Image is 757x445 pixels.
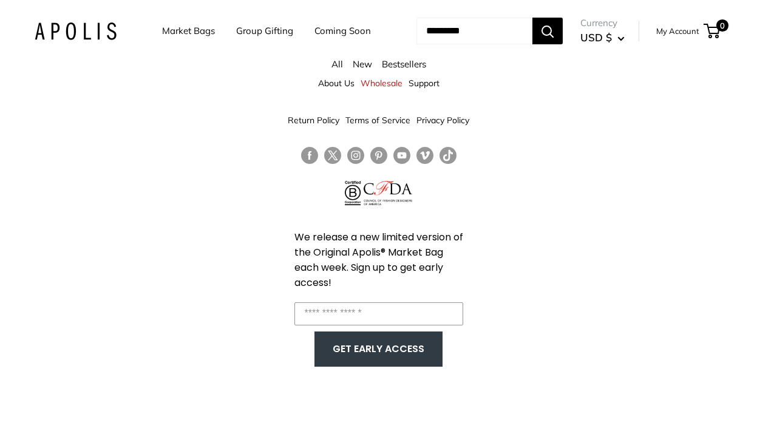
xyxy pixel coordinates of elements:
[705,24,720,38] a: 0
[331,58,343,70] a: All
[324,147,341,169] a: Follow us on Twitter
[294,302,463,325] input: Enter your email
[416,18,532,44] input: Search...
[361,72,402,94] a: Wholesale
[288,109,339,131] a: Return Policy
[580,15,625,32] span: Currency
[347,147,364,165] a: Follow us on Instagram
[416,147,433,165] a: Follow us on Vimeo
[440,147,457,165] a: Follow us on Tumblr
[656,24,699,38] a: My Account
[416,109,469,131] a: Privacy Policy
[294,230,463,290] span: We release a new limited version of the Original Apolis® Market Bag each week. Sign up to get ear...
[301,147,318,165] a: Follow us on Facebook
[35,22,117,40] img: Apolis
[327,338,430,361] button: GET EARLY ACCESS
[580,31,612,44] span: USD $
[382,58,426,70] a: Bestsellers
[364,181,412,205] img: Council of Fashion Designers of America Member
[532,18,563,44] button: Search
[393,147,410,165] a: Follow us on YouTube
[236,22,293,39] a: Group Gifting
[314,22,371,39] a: Coming Soon
[409,72,440,94] a: Support
[353,58,372,70] a: New
[716,19,728,32] span: 0
[370,147,387,165] a: Follow us on Pinterest
[318,72,355,94] a: About Us
[345,181,361,205] img: Certified B Corporation
[345,109,410,131] a: Terms of Service
[580,28,625,47] button: USD $
[162,22,215,39] a: Market Bags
